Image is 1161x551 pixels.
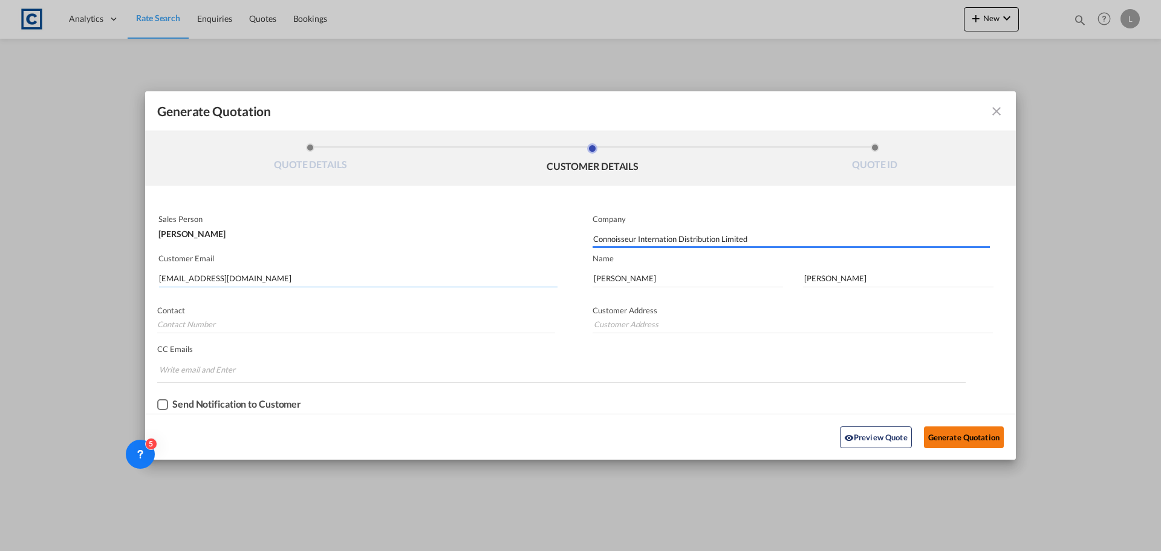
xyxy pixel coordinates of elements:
input: Company Name [593,230,990,248]
span: Generate Quotation [157,103,271,119]
input: Last Name [803,269,994,287]
li: CUSTOMER DETAILS [452,143,734,176]
md-icon: icon-eye [844,433,854,443]
button: icon-eyePreview Quote [840,426,912,448]
input: First Name [593,269,783,287]
input: Contact Number [157,315,555,333]
p: Customer Email [158,253,558,263]
p: Sales Person [158,214,555,224]
md-chips-wrap: Chips container. Enter the text area, then type text, and press enter to add a chip. [157,359,966,382]
p: Contact [157,305,555,315]
div: Send Notification to Customer [172,399,301,409]
span: Customer Address [593,305,657,315]
p: CC Emails [157,344,966,354]
li: QUOTE DETAILS [169,143,452,176]
input: Search by Customer Name/Email Id/Company [159,269,558,287]
p: Name [593,253,1016,263]
div: [PERSON_NAME] [158,224,555,238]
input: Customer Address [593,315,993,333]
li: QUOTE ID [733,143,1016,176]
md-dialog: Generate QuotationQUOTE ... [145,91,1016,460]
input: Chips input. [159,360,250,379]
md-icon: icon-close fg-AAA8AD cursor m-0 [989,104,1004,119]
button: Generate Quotation [924,426,1004,448]
md-checkbox: Checkbox No Ink [157,399,301,411]
p: Company [593,214,990,224]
